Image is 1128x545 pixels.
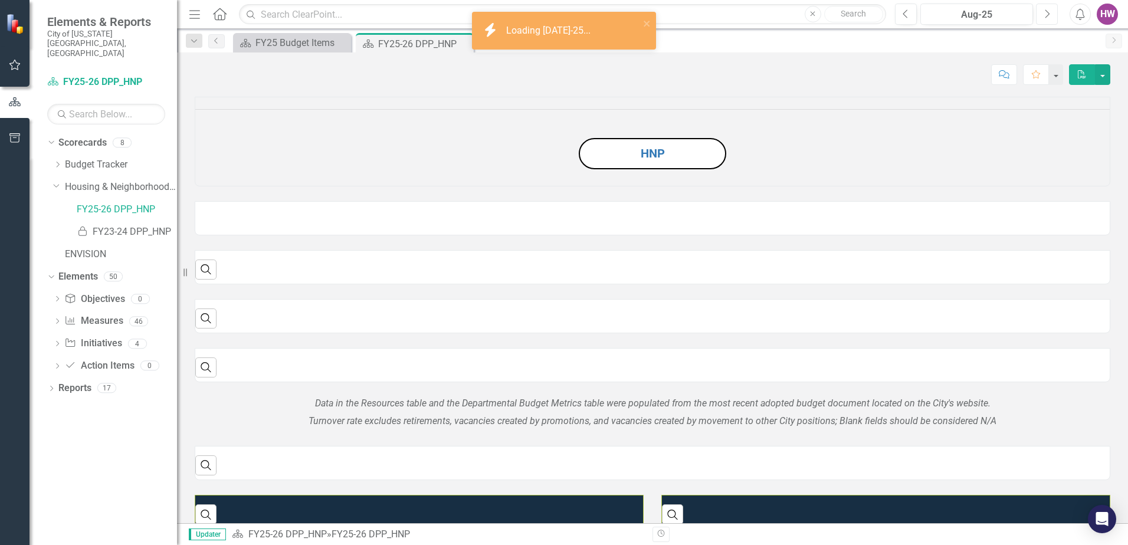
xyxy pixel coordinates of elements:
a: ENVISION [65,248,177,261]
div: FY25 Budget Items [255,35,348,50]
a: Elements [58,270,98,284]
div: 17 [97,383,116,393]
div: » [232,528,644,541]
div: Loading [DATE]-25... [506,24,593,38]
div: 50 [104,271,123,281]
a: Objectives [64,293,124,306]
a: FY25-26 DPP_HNP [47,75,165,89]
div: 8 [113,137,132,147]
span: Updater [189,528,226,540]
button: HW [1097,4,1118,25]
div: Open Intercom Messenger [1088,505,1116,533]
div: 0 [140,361,159,371]
em: Turnover rate excludes retirements, vacancies created by promotions, and vacancies created by mov... [309,415,996,426]
div: FY25-26 DPP_HNP [332,528,410,540]
a: Housing & Neighborhood Preservation Home [65,180,177,194]
div: Aug-25 [924,8,1029,22]
a: Scorecards [58,136,107,150]
a: Initiatives [64,337,122,350]
button: HNP [579,138,726,169]
div: 4 [128,339,147,349]
span: Elements & Reports [47,15,165,29]
input: Search Below... [47,104,165,124]
a: Budget Tracker [65,158,177,172]
a: FY25-26 DPP_HNP [248,528,327,540]
button: Aug-25 [920,4,1033,25]
div: FY25-26 DPP_HNP [378,37,471,51]
button: Search [824,6,883,22]
a: FY25 Budget Items [236,35,348,50]
em: Data in the Resources table and the Departmental Budget Metrics table were populated from the mos... [315,398,991,409]
a: HNP [641,146,665,160]
a: FY23-24 DPP_HNP [77,225,177,239]
button: close [643,17,651,30]
a: Measures [64,314,123,328]
a: Action Items [64,359,134,373]
div: 46 [129,316,148,326]
input: Search ClearPoint... [239,4,886,25]
a: Reports [58,382,91,395]
div: 0 [131,294,150,304]
small: City of [US_STATE][GEOGRAPHIC_DATA], [GEOGRAPHIC_DATA] [47,29,165,58]
span: Search [841,9,866,18]
img: ClearPoint Strategy [6,13,27,34]
a: FY25-26 DPP_HNP [77,203,177,216]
